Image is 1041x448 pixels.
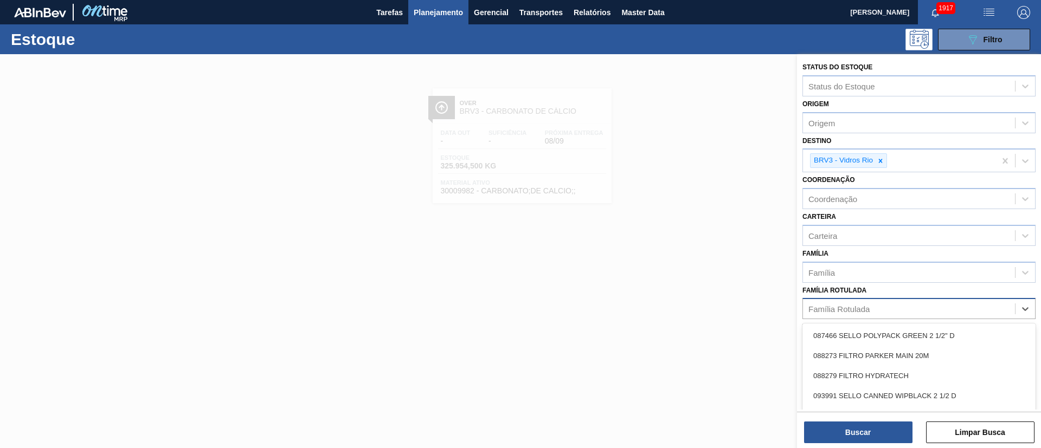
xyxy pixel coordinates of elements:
[808,268,835,277] div: Família
[802,366,1036,386] div: 088279 FILTRO HYDRATECH
[414,6,463,19] span: Planejamento
[808,194,857,204] div: Coordenação
[519,6,563,19] span: Transportes
[984,35,1003,44] span: Filtro
[802,326,1036,346] div: 087466 SELLO POLYPACK GREEN 2 1/2" D
[574,6,611,19] span: Relatórios
[802,63,872,71] label: Status do Estoque
[808,304,870,314] div: Família Rotulada
[802,287,866,294] label: Família Rotulada
[802,323,857,330] label: Material ativo
[808,81,875,90] div: Status do Estoque
[918,5,953,20] button: Notificações
[802,176,855,184] label: Coordenação
[982,6,995,19] img: userActions
[1017,6,1030,19] img: Logout
[14,8,66,17] img: TNhmsLtSVTkK8tSr43FrP2fwEKptu5GPRR3wAAAABJRU5ErkJggg==
[811,154,875,167] div: BRV3 - Vidros Rio
[808,231,837,240] div: Carteira
[938,29,1030,50] button: Filtro
[474,6,509,19] span: Gerencial
[802,406,1036,426] div: 30 X1
[621,6,664,19] span: Master Data
[802,100,829,108] label: Origem
[905,29,933,50] div: Pogramando: nenhum usuário selecionado
[376,6,403,19] span: Tarefas
[936,2,955,14] span: 1917
[808,118,835,127] div: Origem
[802,250,828,257] label: Família
[802,346,1036,366] div: 088273 FILTRO PARKER MAIN 20M
[802,213,836,220] label: Carteira
[802,137,831,145] label: Destino
[11,33,173,46] h1: Estoque
[802,386,1036,406] div: 093991 SELLO CANNED WIPBLACK 2 1/2 D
